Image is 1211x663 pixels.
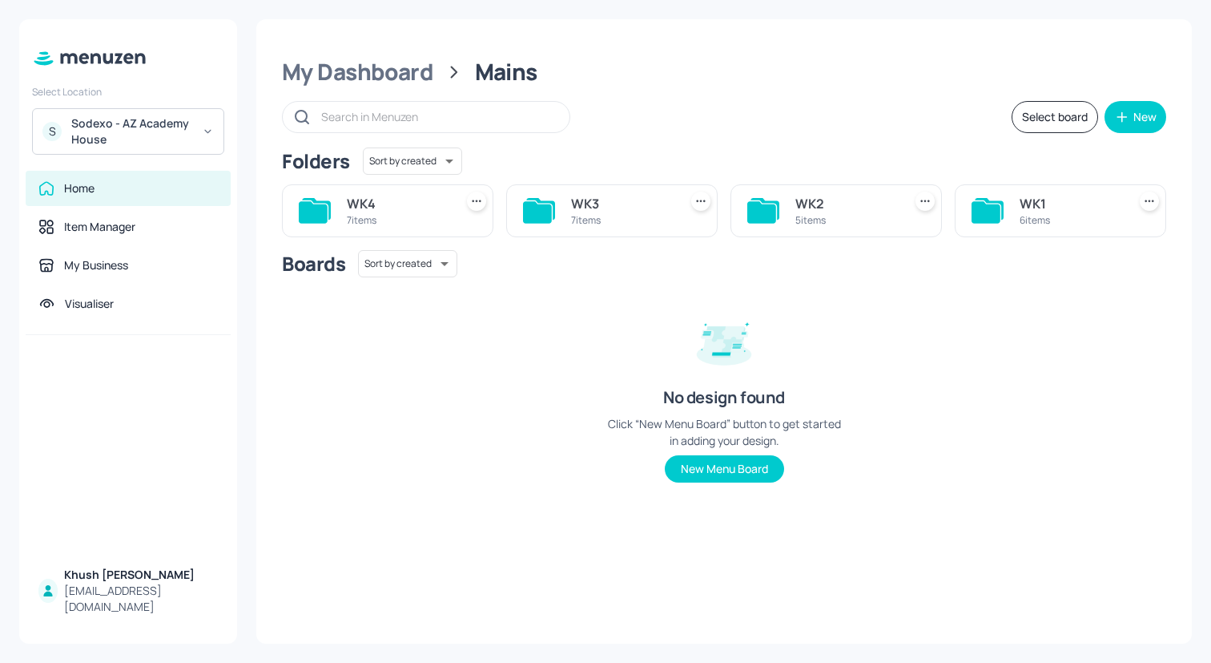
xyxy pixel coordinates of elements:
[42,122,62,141] div: S
[663,386,785,409] div: No design found
[1012,101,1098,133] button: Select board
[1133,111,1157,123] div: New
[358,248,457,280] div: Sort by created
[795,213,896,227] div: 5 items
[347,194,448,213] div: WK4
[64,180,95,196] div: Home
[65,296,114,312] div: Visualiser
[1020,194,1120,213] div: WK1
[71,115,192,148] div: Sodexo - AZ Academy House
[475,58,537,87] div: Mains
[64,219,135,235] div: Item Manager
[347,213,448,227] div: 7 items
[1104,101,1166,133] button: New
[1020,213,1120,227] div: 6 items
[321,105,553,128] input: Search in Menuzen
[64,567,218,583] div: Khush [PERSON_NAME]
[684,300,764,380] img: design-empty
[795,194,896,213] div: WK2
[64,257,128,273] div: My Business
[604,415,844,449] div: Click “New Menu Board” button to get started in adding your design.
[282,58,433,87] div: My Dashboard
[571,213,672,227] div: 7 items
[363,145,462,177] div: Sort by created
[665,455,784,483] button: New Menu Board
[32,85,224,99] div: Select Location
[571,194,672,213] div: WK3
[282,148,350,174] div: Folders
[64,583,218,615] div: [EMAIL_ADDRESS][DOMAIN_NAME]
[282,251,345,277] div: Boards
